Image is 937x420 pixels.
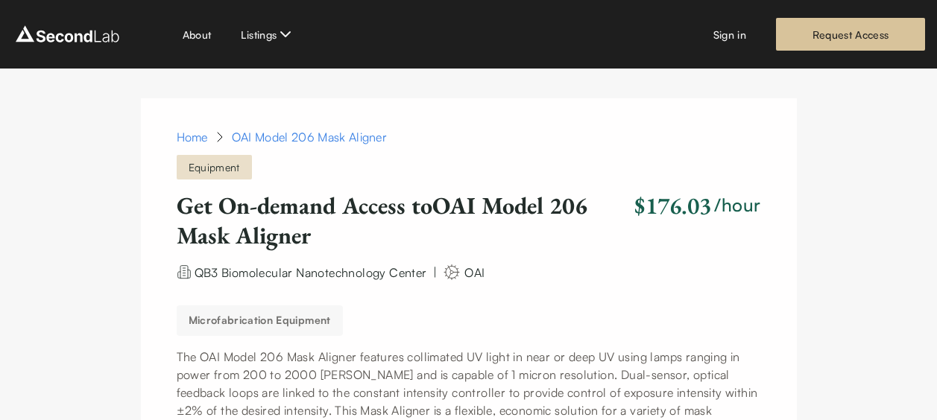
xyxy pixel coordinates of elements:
[12,22,123,46] img: logo
[776,18,925,51] a: Request Access
[177,191,629,251] h1: Get On-demand Access to OAI Model 206 Mask Aligner
[241,25,294,43] button: Listings
[443,263,461,281] img: manufacturer
[195,265,427,280] span: QB3 Biomolecular Nanotechnology Center
[713,27,746,42] a: Sign in
[177,128,208,146] a: Home
[464,264,485,279] span: OAI
[195,264,427,279] a: QB3 Biomolecular Nanotechnology Center
[183,27,212,42] a: About
[634,191,711,220] h2: $176.03
[714,193,760,218] h3: /hour
[177,305,343,336] button: Microfabrication Equipment
[232,128,387,146] div: OAI Model 206 Mask Aligner
[177,155,252,179] span: Equipment
[433,263,437,281] div: |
